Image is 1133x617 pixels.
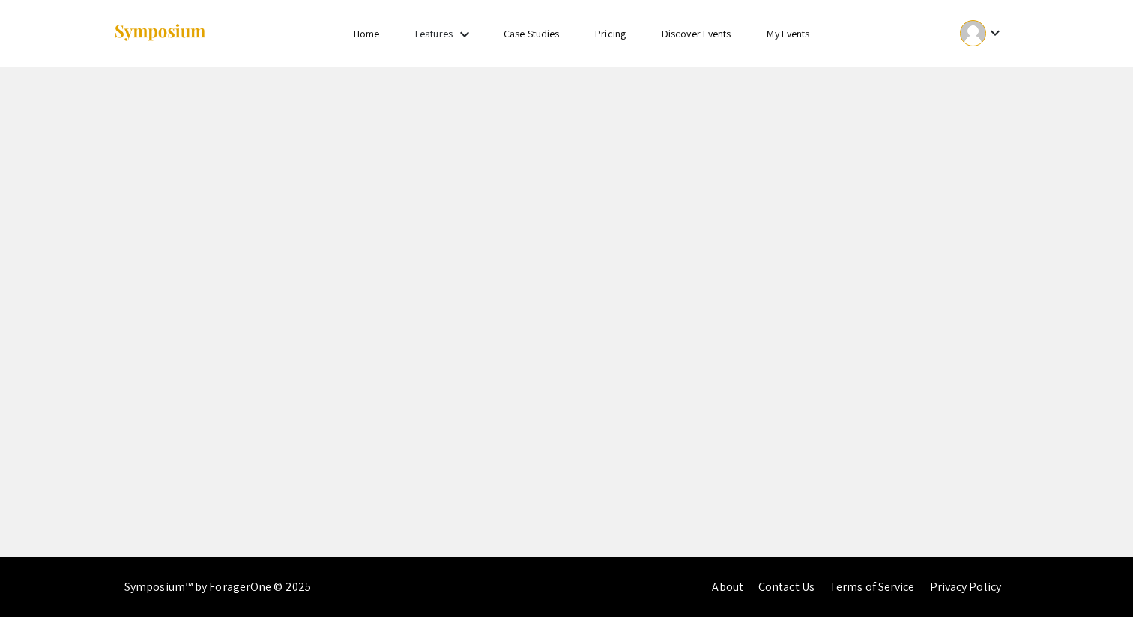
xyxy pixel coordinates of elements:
button: Expand account dropdown [944,16,1020,50]
mat-icon: Expand account dropdown [986,24,1004,42]
a: Contact Us [758,579,815,595]
img: Symposium by ForagerOne [113,23,207,43]
a: Features [415,27,453,40]
a: About [712,579,743,595]
a: Discover Events [662,27,731,40]
a: My Events [767,27,809,40]
a: Terms of Service [830,579,915,595]
a: Privacy Policy [930,579,1001,595]
div: Symposium™ by ForagerOne © 2025 [124,557,311,617]
a: Pricing [595,27,626,40]
mat-icon: Expand Features list [456,25,474,43]
a: Home [354,27,379,40]
a: Case Studies [504,27,559,40]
